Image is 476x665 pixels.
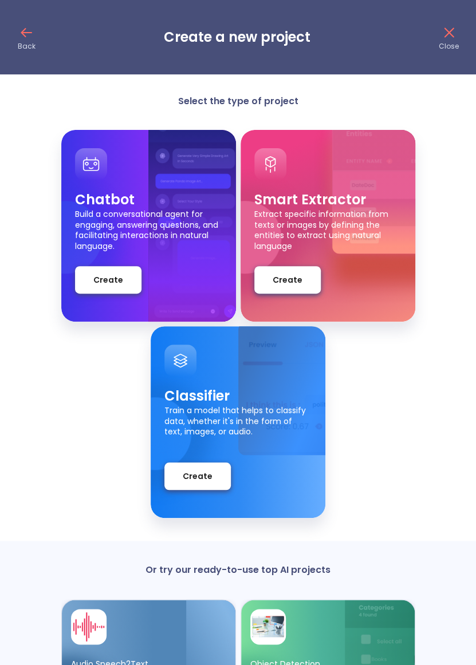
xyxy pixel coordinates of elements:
p: Smart Extractor [254,191,402,209]
p: Build a conversational agent for engaging, answering questions, and facilitating interactions in ... [75,209,222,249]
p: Back [18,42,36,51]
img: card avatar [73,611,105,643]
p: Chatbot [75,191,222,209]
p: Train a model that helps to classify data, whether it's in the form of text, images, or audio. [164,405,312,445]
p: Select the type of project [124,95,353,107]
span: Create [93,273,123,287]
button: Create [164,462,231,490]
img: card avatar [252,611,284,643]
span: Create [183,469,213,484]
button: Create [75,266,141,294]
button: Create [254,266,321,294]
h3: Create a new project [164,29,310,45]
span: Create [273,273,302,287]
p: Classifier [164,387,312,405]
p: Extract specific information from texts or images by defining the entities to extract using natur... [254,209,402,249]
p: Close [439,42,459,51]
